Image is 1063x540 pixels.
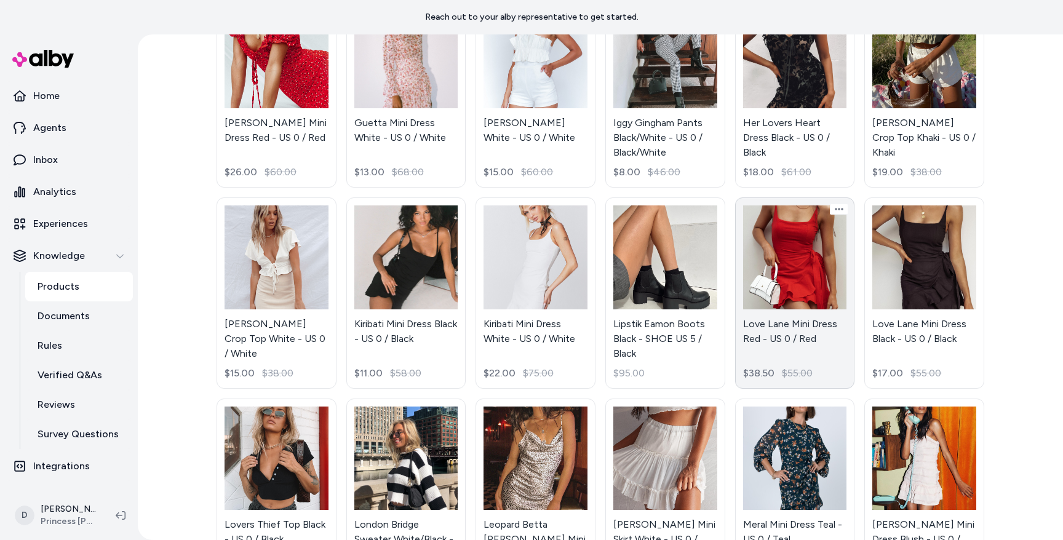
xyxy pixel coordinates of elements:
[346,197,466,389] a: Kiribati Mini Dress Black - US 0 / BlackKiribati Mini Dress Black - US 0 / Black$11.00$58.00
[425,11,639,23] p: Reach out to your alby representative to get started.
[476,197,595,389] a: Kiribati Mini Dress White - US 0 / WhiteKiribati Mini Dress White - US 0 / White$22.00$75.00
[33,185,76,199] p: Analytics
[38,338,62,353] p: Rules
[25,331,133,360] a: Rules
[33,153,58,167] p: Inbox
[5,241,133,271] button: Knowledge
[735,197,855,389] a: Love Lane Mini Dress Red - US 0 / RedLove Lane Mini Dress Red - US 0 / Red$38.50$55.00
[38,427,119,442] p: Survey Questions
[25,360,133,390] a: Verified Q&As
[33,248,85,263] p: Knowledge
[7,496,106,535] button: D[PERSON_NAME]Princess [PERSON_NAME] USA
[33,89,60,103] p: Home
[33,121,66,135] p: Agents
[25,301,133,331] a: Documents
[217,197,336,389] a: Jamison Reid Crop Top White - US 0 / White[PERSON_NAME] Crop Top White - US 0 / White$15.00$38.00
[38,397,75,412] p: Reviews
[5,209,133,239] a: Experiences
[25,390,133,419] a: Reviews
[5,81,133,111] a: Home
[5,145,133,175] a: Inbox
[25,419,133,449] a: Survey Questions
[864,197,984,389] a: Love Lane Mini Dress Black - US 0 / BlackLove Lane Mini Dress Black - US 0 / Black$17.00$55.00
[5,177,133,207] a: Analytics
[12,50,74,68] img: alby Logo
[41,515,96,528] span: Princess [PERSON_NAME] USA
[33,216,88,231] p: Experiences
[38,309,90,324] p: Documents
[5,113,133,143] a: Agents
[5,451,133,481] a: Integrations
[605,197,725,389] a: Lipstik Eamon Boots Black - SHOE US 5 / BlackLipstik Eamon Boots Black - SHOE US 5 / Black$95.00
[38,279,79,294] p: Products
[41,503,96,515] p: [PERSON_NAME]
[33,459,90,474] p: Integrations
[25,272,133,301] a: Products
[15,506,34,525] span: D
[38,368,102,383] p: Verified Q&As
